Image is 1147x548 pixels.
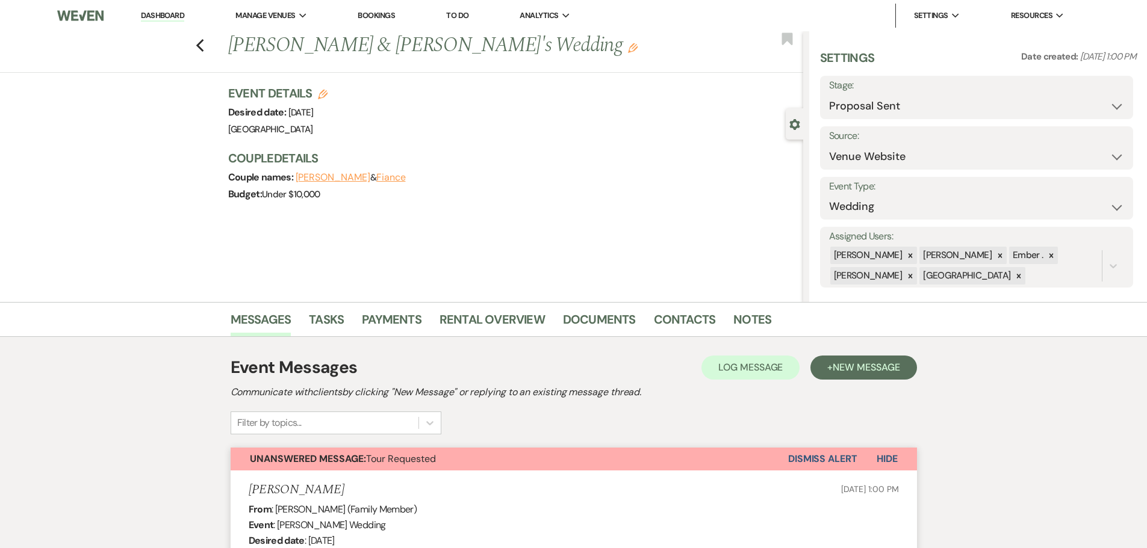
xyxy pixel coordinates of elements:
span: Desired date: [228,106,288,119]
h2: Communicate with clients by clicking "New Message" or replying to an existing message thread. [231,385,917,399]
span: Resources [1011,10,1052,22]
button: Fiance [376,173,406,182]
a: Tasks [309,310,344,336]
h5: [PERSON_NAME] [249,482,344,497]
span: Under $10,000 [262,188,320,200]
div: Filter by topics... [237,416,302,430]
button: Hide [857,448,917,470]
a: To Do [446,10,468,20]
b: Desired date [249,534,305,547]
div: [PERSON_NAME] [919,247,993,264]
a: Contacts [654,310,716,336]
label: Assigned Users: [829,228,1124,245]
a: Bookings [358,10,395,20]
span: Log Message [718,361,783,374]
label: Source: [829,128,1124,145]
span: [DATE] 1:00 PM [1080,51,1136,63]
h1: [PERSON_NAME] & [PERSON_NAME]'s Wedding [228,31,683,60]
span: Tour Requested [250,452,436,465]
span: Hide [877,452,898,465]
button: Dismiss Alert [788,448,857,470]
span: New Message [833,361,900,374]
button: Close lead details [789,118,800,129]
b: Event [249,519,274,531]
button: +New Message [810,356,916,380]
b: From [249,503,272,516]
div: [PERSON_NAME] [830,267,904,285]
a: Notes [733,310,771,336]
span: Settings [914,10,948,22]
span: [GEOGRAPHIC_DATA] [228,123,313,135]
span: Date created: [1021,51,1080,63]
h1: Event Messages [231,355,358,380]
a: Dashboard [141,10,184,22]
span: [DATE] 1:00 PM [841,484,898,494]
span: [DATE] [288,106,314,119]
h3: Settings [820,49,875,76]
div: [GEOGRAPHIC_DATA] [919,267,1012,285]
label: Stage: [829,77,1124,94]
label: Event Type: [829,178,1124,195]
button: Edit [628,42,638,53]
span: & [296,171,406,183]
a: Rental Overview [440,310,545,336]
button: [PERSON_NAME] [296,173,370,182]
span: Manage Venues [235,10,295,22]
div: [PERSON_NAME] [830,247,904,264]
button: Unanswered Message:Tour Requested [231,448,788,470]
span: Budget: [228,188,263,200]
a: Payments [362,310,421,336]
button: Log Message [701,356,800,380]
h3: Event Details [228,85,328,102]
a: Documents [563,310,636,336]
span: Couple names: [228,171,296,183]
h3: Couple Details [228,150,791,167]
img: Weven Logo [57,3,103,28]
a: Messages [231,310,291,336]
strong: Unanswered Message: [250,452,366,465]
span: Analytics [520,10,558,22]
div: Ember . [1009,247,1045,264]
